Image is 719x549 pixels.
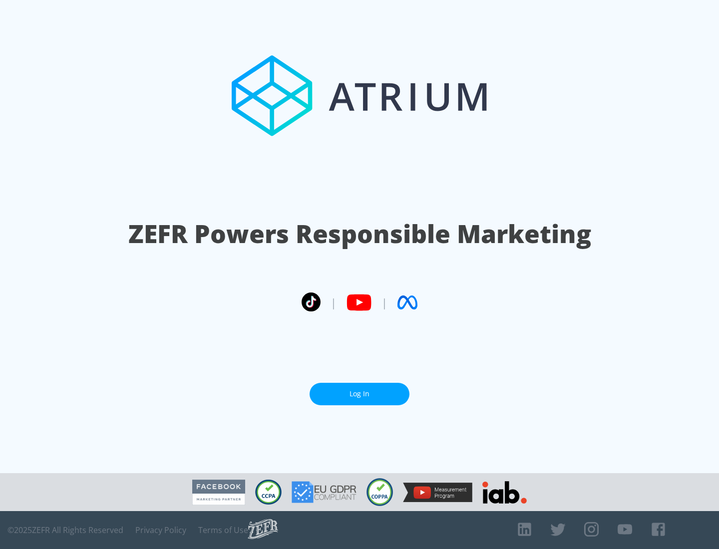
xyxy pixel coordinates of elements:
img: GDPR Compliant [292,481,357,503]
img: IAB [482,481,527,504]
span: | [331,295,337,310]
img: COPPA Compliant [366,478,393,506]
img: YouTube Measurement Program [403,483,472,502]
span: | [381,295,387,310]
h1: ZEFR Powers Responsible Marketing [128,217,591,251]
a: Privacy Policy [135,525,186,535]
a: Log In [310,383,409,405]
img: CCPA Compliant [255,480,282,505]
img: Facebook Marketing Partner [192,480,245,505]
span: © 2025 ZEFR All Rights Reserved [7,525,123,535]
a: Terms of Use [198,525,248,535]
